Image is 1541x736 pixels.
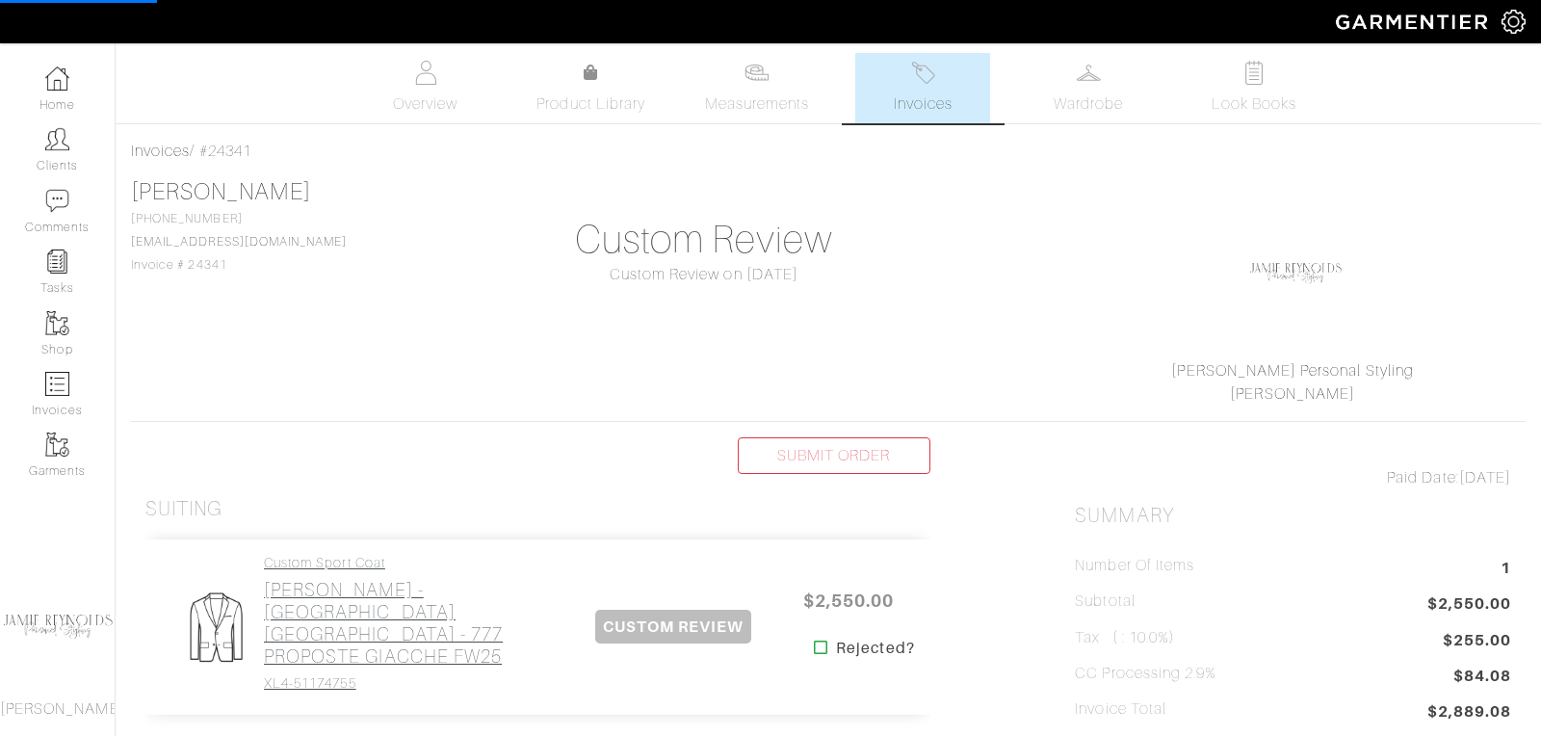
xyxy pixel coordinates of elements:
[131,140,1526,163] div: / #24341
[45,189,69,213] img: comment-icon-a0a6a9ef722e966f86d9cbdc48e553b5cf19dbc54f86b18d962a5391bc8f6eb6.png
[1212,92,1297,116] span: Look Books
[131,212,347,272] span: [PHONE_NUMBER] Invoice # 24341
[45,433,69,457] img: garments-icon-b7da505a4dc4fd61783c78ac3ca0ef83fa9d6f193b1c9dc38574b1d14d53ca28.png
[1427,700,1511,726] span: $2,889.08
[1453,665,1511,691] span: $84.08
[1075,466,1511,489] div: [DATE]
[791,580,906,621] span: $2,550.00
[1075,504,1511,528] h2: Summary
[264,555,564,692] a: Custom Sport Coat [PERSON_NAME] - [GEOGRAPHIC_DATA] [GEOGRAPHIC_DATA] - 777 PROPOSTE GIACCHE FW25...
[264,555,564,571] h4: Custom Sport Coat
[264,675,564,692] h4: XL4-51174755
[393,92,457,116] span: Overview
[145,497,222,521] h3: Suiting
[131,235,347,249] a: [EMAIL_ADDRESS][DOMAIN_NAME]
[1077,61,1101,85] img: wardrobe-487a4870c1b7c33e795ec22d11cfc2ed9d08956e64fb3008fe2437562e282088.svg
[744,61,769,85] img: measurements-466bbee1fd09ba9460f595b01e5d73f9e2bff037440d3c8f018324cb6cdf7a4a.svg
[175,587,256,668] img: Mens_SportCoat-80010867aa4725b62b9a09ffa5103b2b3040b5cb37876859cbf8e78a4e2258a7.png
[524,62,659,116] a: Product Library
[690,53,825,123] a: Measurements
[1501,557,1511,583] span: 1
[1021,53,1156,123] a: Wardrobe
[894,92,953,116] span: Invoices
[911,61,935,85] img: orders-27d20c2124de7fd6de4e0e44c1d41de31381a507db9b33961299e4e07d508b8c.svg
[1230,385,1355,403] a: [PERSON_NAME]
[1326,5,1502,39] img: garmentier-logo-header-white-b43fb05a5012e4ada735d5af1a66efaba907eab6374d6393d1fbf88cb4ef424d.png
[1054,92,1123,116] span: Wardrobe
[45,250,69,274] img: reminder-icon-8004d30b9f0a5d33ae49ab947aed9ed385cf756f9e5892f1edd6e32f2345188e.png
[536,92,645,116] span: Product Library
[595,610,752,644] span: CUSTOM REVIEW
[1427,592,1511,618] span: $2,550.00
[486,217,923,263] h1: Custom Review
[1242,61,1267,85] img: todo-9ac3debb85659649dc8f770b8b6100bb5dab4b48dedcbae339e5042a72dfd3cc.svg
[413,61,437,85] img: basicinfo-40fd8af6dae0f16599ec9e87c0ef1c0a1fdea2edbe929e3d69a839185d80c458.svg
[45,66,69,91] img: dashboard-icon-dbcd8f5a0b271acd01030246c82b418ddd0df26cd7fceb0bd07c9910d44c42f6.png
[358,53,493,123] a: Overview
[836,637,914,660] strong: Rejected?
[264,579,564,668] h2: [PERSON_NAME] - [GEOGRAPHIC_DATA] [GEOGRAPHIC_DATA] - 777 PROPOSTE GIACCHE FW25
[1075,700,1166,719] h5: Invoice Total
[131,143,190,160] a: Invoices
[1443,629,1511,652] span: $255.00
[1171,362,1414,380] a: [PERSON_NAME] Personal Styling
[855,53,990,123] a: Invoices
[1075,557,1194,575] h5: Number of Items
[45,372,69,396] img: orders-icon-0abe47150d42831381b5fb84f609e132dff9fe21cb692f30cb5eec754e2cba89.png
[131,179,311,204] a: [PERSON_NAME]
[45,127,69,151] img: clients-icon-6bae9207a08558b7cb47a8932f037763ab4055f8c8b6bfacd5dc20c3e0201464.png
[1075,592,1135,611] h5: Subtotal
[1075,665,1216,683] h5: CC Processing 2.9%
[45,311,69,335] img: garments-icon-b7da505a4dc4fd61783c78ac3ca0ef83fa9d6f193b1c9dc38574b1d14d53ca28.png
[1075,629,1175,647] h5: Tax ( : 10.0%)
[1502,10,1526,34] img: gear-icon-white-bd11855cb880d31180b6d7d6211b90ccbf57a29d726f0c71d8c61bd08dd39cc2.png
[738,437,930,474] a: SUBMIT ORDER
[1187,53,1321,123] a: Look Books
[1247,224,1344,321] img: Laf3uQ8GxXCUCpUxMBPvKvLn.png
[705,92,810,116] span: Measurements
[1387,469,1459,486] span: Paid Date:
[486,263,923,286] div: Custom Review on [DATE]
